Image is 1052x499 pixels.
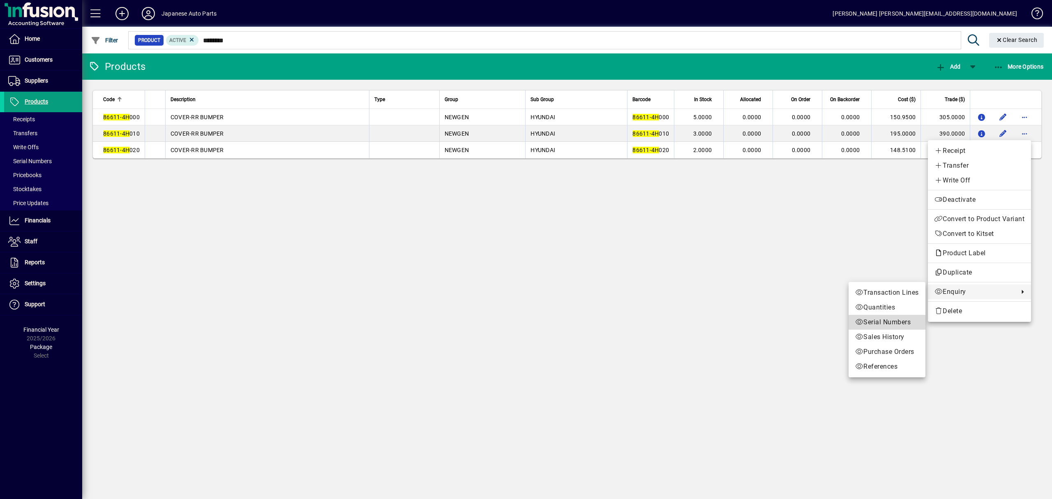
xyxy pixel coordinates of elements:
span: References [855,362,919,372]
span: Product Label [934,249,990,257]
span: Write Off [934,176,1024,185]
span: Purchase Orders [855,347,919,357]
span: Deactivate [934,195,1024,205]
span: Duplicate [934,268,1024,277]
span: Transaction Lines [855,288,919,298]
span: Sales History [855,332,919,342]
span: Quantities [855,303,919,312]
span: Delete [934,306,1024,316]
span: Serial Numbers [855,317,919,327]
span: Enquiry [934,287,1015,297]
button: Deactivate product [928,192,1031,207]
span: Receipt [934,146,1024,156]
span: Convert to Product Variant [934,214,1024,224]
span: Transfer [934,161,1024,171]
span: Convert to Kitset [934,229,1024,239]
